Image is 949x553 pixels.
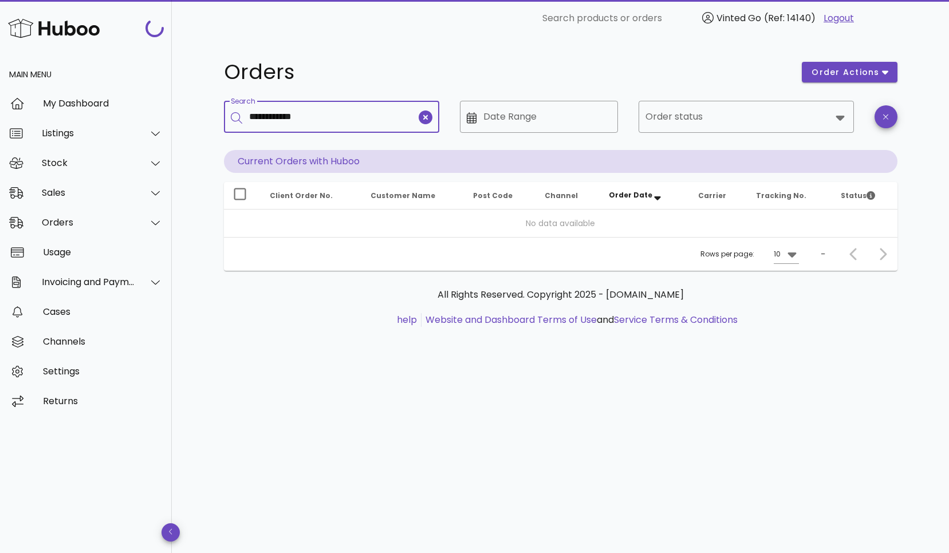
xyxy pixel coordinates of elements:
[233,288,888,302] p: All Rights Reserved. Copyright 2025 - [DOMAIN_NAME]
[42,128,135,139] div: Listings
[756,191,806,200] span: Tracking No.
[747,182,832,210] th: Tracking No.
[270,191,333,200] span: Client Order No.
[716,11,761,25] span: Vinted Go
[614,313,738,326] a: Service Terms & Conditions
[43,396,163,406] div: Returns
[419,110,432,124] button: clear icon
[473,191,513,200] span: Post Code
[224,150,897,173] p: Current Orders with Huboo
[43,306,163,317] div: Cases
[224,62,789,82] h1: Orders
[841,191,875,200] span: Status
[824,11,854,25] a: Logout
[821,249,825,259] div: –
[261,182,361,210] th: Client Order No.
[700,238,799,271] div: Rows per page:
[43,336,163,347] div: Channels
[535,182,600,210] th: Channel
[764,11,816,25] span: (Ref: 14140)
[42,217,135,228] div: Orders
[426,313,597,326] a: Website and Dashboard Terms of Use
[43,98,163,109] div: My Dashboard
[8,16,100,41] img: Huboo Logo
[698,191,726,200] span: Carrier
[600,182,689,210] th: Order Date: Sorted descending. Activate to remove sorting.
[802,62,897,82] button: order actions
[422,313,738,327] li: and
[43,366,163,377] div: Settings
[361,182,464,210] th: Customer Name
[42,157,135,168] div: Stock
[371,191,435,200] span: Customer Name
[774,245,799,263] div: 10Rows per page:
[689,182,746,210] th: Carrier
[224,210,897,237] td: No data available
[832,182,897,210] th: Status
[231,97,255,106] label: Search
[774,249,781,259] div: 10
[545,191,578,200] span: Channel
[609,190,652,200] span: Order Date
[42,187,135,198] div: Sales
[639,101,854,133] div: Order status
[397,313,417,326] a: help
[42,276,135,287] div: Invoicing and Payments
[811,66,880,78] span: order actions
[43,247,163,258] div: Usage
[464,182,535,210] th: Post Code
